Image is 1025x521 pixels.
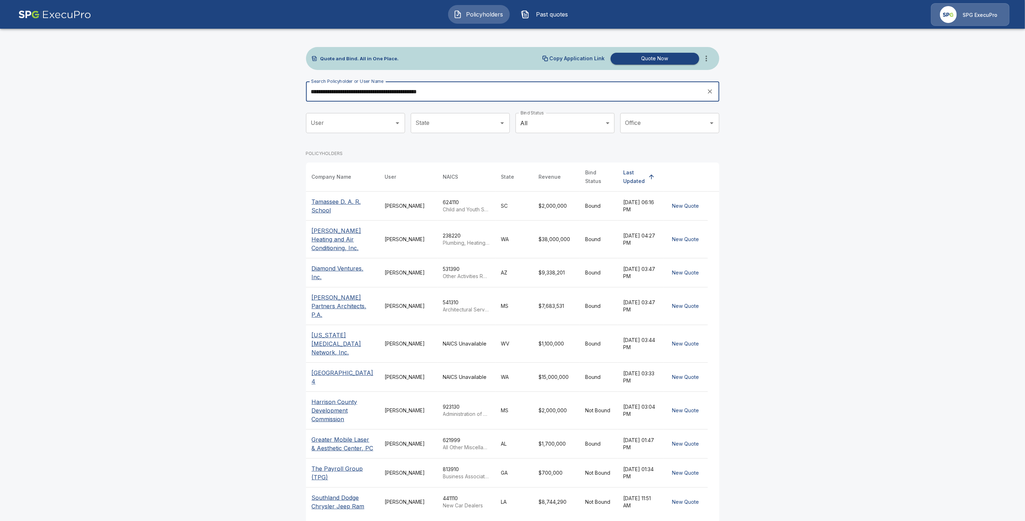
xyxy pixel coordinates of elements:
div: 238220 [443,232,490,247]
div: State [501,173,514,181]
div: Company Name [312,173,352,181]
p: Copy Application Link [550,56,605,61]
td: [DATE] 01:47 PM [618,430,664,459]
td: LA [495,488,533,517]
td: NAICS Unavailable [437,363,495,392]
td: WA [495,363,533,392]
a: Quote Now [608,53,699,65]
img: Agency Icon [940,6,957,23]
button: New Quote [669,266,702,280]
div: 541310 [443,299,490,313]
td: Bound [580,325,618,363]
label: Search Policyholder or User Name [311,78,384,84]
button: clear search [705,86,715,97]
button: New Quote [669,496,702,509]
button: more [699,51,714,66]
button: New Quote [669,200,702,213]
td: WV [495,325,533,363]
td: [DATE] 11:51 AM [618,488,664,517]
button: Open [497,118,507,128]
div: 624110 [443,199,490,213]
p: Administration of Human Resource Programs (except Education, Public Health, and Veterans' Affairs... [443,410,490,418]
p: SPG ExecuPro [963,11,997,19]
td: Bound [580,221,618,258]
p: Other Activities Related to Real Estate [443,273,490,280]
p: Child and Youth Services [443,206,490,213]
table: simple table [306,163,719,516]
div: [PERSON_NAME] [385,202,432,210]
td: Bound [580,258,618,287]
p: Harrison County Development Commission [312,398,373,423]
div: 923130 [443,403,490,418]
div: All [516,113,615,133]
p: New Car Dealers [443,502,490,509]
td: Bound [580,363,618,392]
div: [PERSON_NAME] [385,469,432,477]
td: [DATE] 03:47 PM [618,287,664,325]
div: [PERSON_NAME] [385,440,432,447]
p: Greater Mobile Laser & Aesthetic Center, PC [312,435,373,452]
button: Policyholders IconPolicyholders [448,5,510,24]
button: New Quote [669,233,702,246]
td: AZ [495,258,533,287]
td: Bound [580,430,618,459]
span: Past quotes [532,10,572,19]
td: $1,100,000 [533,325,580,363]
button: New Quote [669,371,702,384]
td: MS [495,392,533,430]
td: $15,000,000 [533,363,580,392]
div: 531390 [443,266,490,280]
p: The Payroll Group (TPG) [312,464,373,482]
p: Plumbing, Heating, and Air-Conditioning Contractors [443,239,490,247]
td: [DATE] 04:27 PM [618,221,664,258]
td: SC [495,192,533,221]
td: [DATE] 03:44 PM [618,325,664,363]
td: NAICS Unavailable [437,325,495,363]
div: [PERSON_NAME] [385,340,432,347]
td: AL [495,430,533,459]
button: New Quote [669,337,702,351]
div: User [385,173,396,181]
td: Bound [580,287,618,325]
p: Quote and Bind. All in One Place. [320,56,399,61]
div: 621999 [443,437,490,451]
img: AA Logo [18,3,91,26]
div: 813910 [443,466,490,480]
p: [PERSON_NAME] Partners Architects, P.A. [312,293,373,319]
td: Not Bound [580,392,618,430]
button: New Quote [669,466,702,480]
button: New Quote [669,300,702,313]
p: Business Associations [443,473,490,480]
button: Quote Now [611,53,699,65]
td: [DATE] 03:04 PM [618,392,664,430]
div: [PERSON_NAME] [385,236,432,243]
span: Policyholders [465,10,504,19]
div: Revenue [539,173,561,181]
p: [US_STATE] [MEDICAL_DATA] Network, Inc. [312,331,373,357]
td: $1,700,000 [533,430,580,459]
td: $7,683,531 [533,287,580,325]
td: $38,000,000 [533,221,580,258]
p: [PERSON_NAME] Heating and Air Conditioning, Inc. [312,226,373,252]
p: POLICYHOLDERS [306,150,343,157]
a: Agency IconSPG ExecuPro [931,3,1010,26]
td: Not Bound [580,459,618,488]
td: MS [495,287,533,325]
div: [PERSON_NAME] [385,498,432,506]
td: $2,000,000 [533,192,580,221]
p: Architectural Services [443,306,490,313]
div: 441110 [443,495,490,509]
td: [DATE] 06:16 PM [618,192,664,221]
td: [DATE] 03:33 PM [618,363,664,392]
td: $8,744,290 [533,488,580,517]
p: Southland Dodge Chrysler Jeep Ram [312,493,373,511]
th: Bind Status [580,163,618,192]
img: Past quotes Icon [521,10,530,19]
div: [PERSON_NAME] [385,269,432,276]
td: $700,000 [533,459,580,488]
td: [DATE] 01:34 PM [618,459,664,488]
div: [PERSON_NAME] [385,374,432,381]
p: All Other Miscellaneous Ambulatory Health Care Services [443,444,490,451]
td: $9,338,201 [533,258,580,287]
